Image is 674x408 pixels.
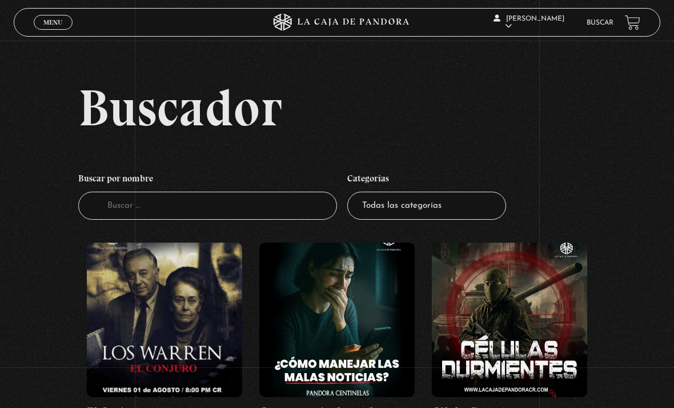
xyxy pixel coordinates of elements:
[347,168,506,192] h4: Categorías
[625,15,640,30] a: View your shopping cart
[78,168,337,192] h4: Buscar por nombre
[78,82,661,133] h2: Buscador
[587,19,613,26] a: Buscar
[40,29,67,37] span: Cerrar
[43,19,62,26] span: Menu
[494,15,564,30] span: [PERSON_NAME]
